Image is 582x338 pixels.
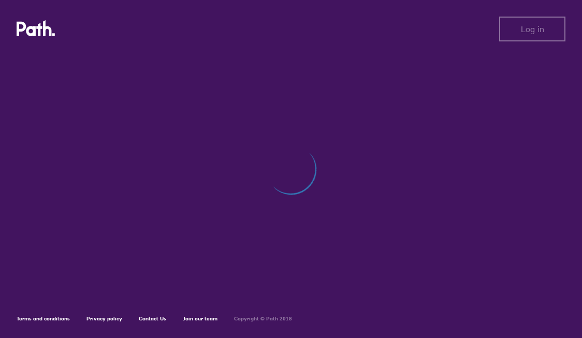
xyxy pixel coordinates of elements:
button: Log in [499,17,565,41]
a: Contact Us [139,315,166,322]
a: Terms and conditions [17,315,70,322]
a: Join our team [183,315,217,322]
h6: Copyright © Path 2018 [234,316,292,322]
span: Log in [521,24,544,34]
a: Privacy policy [86,315,122,322]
